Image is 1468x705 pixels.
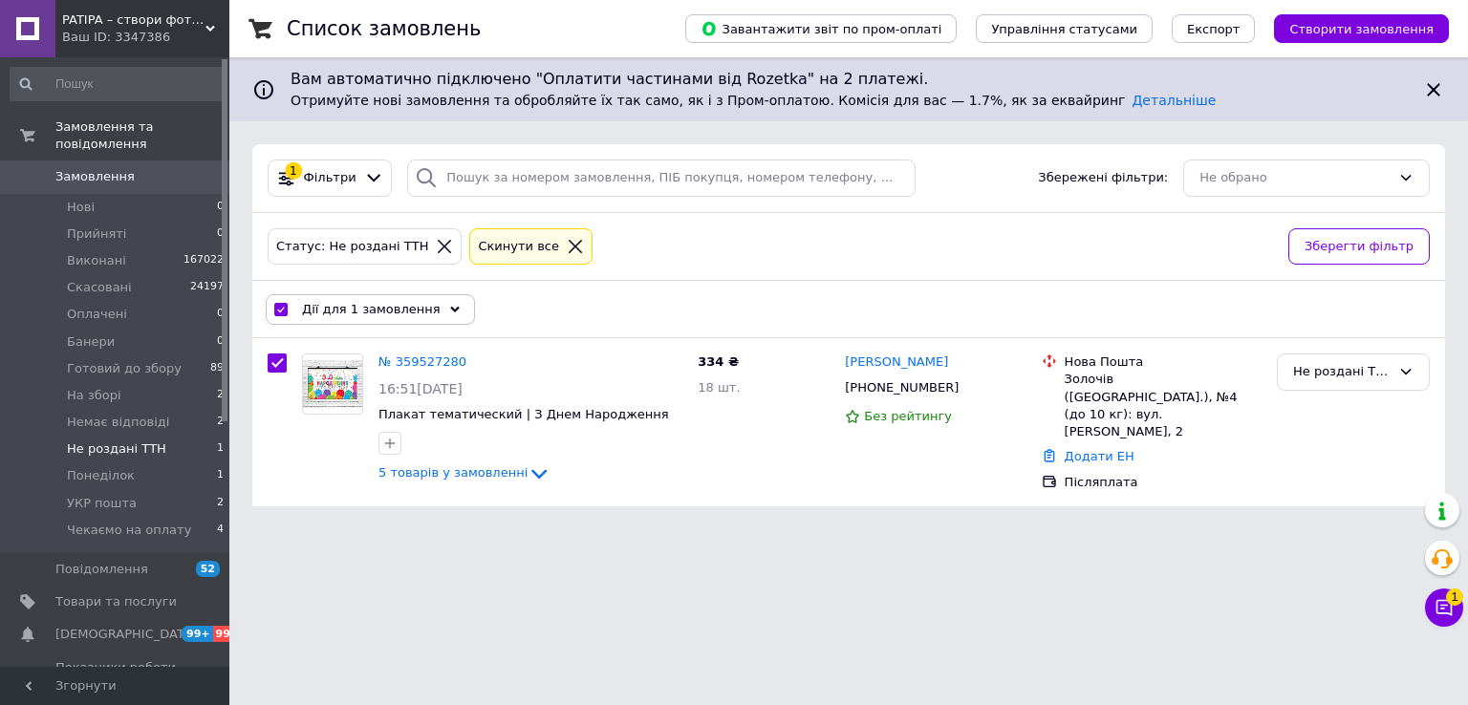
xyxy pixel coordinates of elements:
[67,279,132,296] span: Скасовані
[1172,14,1256,43] button: Експорт
[217,333,224,351] span: 0
[55,659,177,694] span: Показники роботи компанії
[67,360,182,377] span: Готовий до збору
[291,69,1407,91] span: Вам автоматично підключено "Оплатити частинами від Rozetka" на 2 платежі.
[1199,168,1391,188] div: Не обрано
[67,495,137,512] span: УКР пошта
[1255,21,1449,35] a: Створити замовлення
[378,465,528,480] span: 5 товарів у замовленні
[67,252,126,269] span: Виконані
[217,306,224,323] span: 0
[67,414,169,431] span: Немає відповіді
[1065,353,1262,371] div: Нова Пошта
[1289,22,1434,36] span: Створити замовлення
[303,360,362,408] img: Фото товару
[213,626,245,642] span: 99+
[1065,449,1134,463] a: Додати ЕН
[991,22,1137,36] span: Управління статусами
[182,626,213,642] span: 99+
[302,301,441,318] span: Дії для 1 замовлення
[55,561,148,578] span: Повідомлення
[407,160,916,197] input: Пошук за номером замовлення, ПІБ покупця, номером телефону, Email, номером накладної
[217,414,224,431] span: 2
[272,237,432,257] div: Статус: Не роздані ТТН
[291,93,1216,108] span: Отримуйте нові замовлення та обробляйте їх так само, як і з Пром-оплатою. Комісія для вас — 1.7%,...
[67,522,191,539] span: Чекаємо на оплату
[1132,93,1216,108] a: Детальніше
[217,387,224,404] span: 2
[864,409,952,423] span: Без рейтингу
[685,14,957,43] button: Завантажити звіт по пром-оплаті
[304,169,356,187] span: Фільтри
[302,353,363,415] a: Фото товару
[378,465,550,480] a: 5 товарів у замовленні
[67,333,115,351] span: Банери
[378,407,669,421] a: Плакат тематический | З Днем Народження
[62,29,229,46] div: Ваш ID: 3347386
[378,354,466,369] a: № 359527280
[1065,474,1262,491] div: Післяплата
[67,225,126,243] span: Прийняті
[378,381,463,396] span: 16:51[DATE]
[55,626,197,643] span: [DEMOGRAPHIC_DATA]
[217,440,224,458] span: 1
[474,237,563,257] div: Cкинути все
[217,522,224,539] span: 4
[698,354,739,369] span: 334 ₴
[1065,371,1262,440] div: Золочів ([GEOGRAPHIC_DATA].), №4 (до 10 кг): вул. [PERSON_NAME], 2
[55,168,135,185] span: Замовлення
[67,387,121,404] span: На зборі
[845,353,948,372] a: [PERSON_NAME]
[217,467,224,484] span: 1
[1425,588,1463,627] button: Чат з покупцем1
[976,14,1153,43] button: Управління статусами
[10,67,226,101] input: Пошук
[67,440,166,458] span: Не роздані ТТН
[1288,228,1430,266] button: Зберегти фільтр
[217,199,224,216] span: 0
[55,118,229,153] span: Замовлення та повідомлення
[1187,22,1241,36] span: Експорт
[287,17,481,40] h1: Список замовлень
[190,279,224,296] span: 24197
[183,252,224,269] span: 167022
[67,467,135,484] span: Понеділок
[217,225,224,243] span: 0
[55,593,177,610] span: Товари та послуги
[698,380,740,395] span: 18 шт.
[196,561,220,577] span: 52
[67,199,95,216] span: Нові
[1446,588,1463,606] span: 1
[1038,169,1168,187] span: Збережені фільтри:
[210,360,224,377] span: 89
[1305,237,1414,257] span: Зберегти фільтр
[285,162,302,180] div: 1
[1274,14,1449,43] button: Створити замовлення
[67,306,127,323] span: Оплачені
[701,20,941,37] span: Завантажити звіт по пром-оплаті
[217,495,224,512] span: 2
[1293,362,1391,382] div: Не роздані ТТН
[62,11,205,29] span: PATIPA – створи фотозону своїми руками!
[841,375,962,400] div: [PHONE_NUMBER]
